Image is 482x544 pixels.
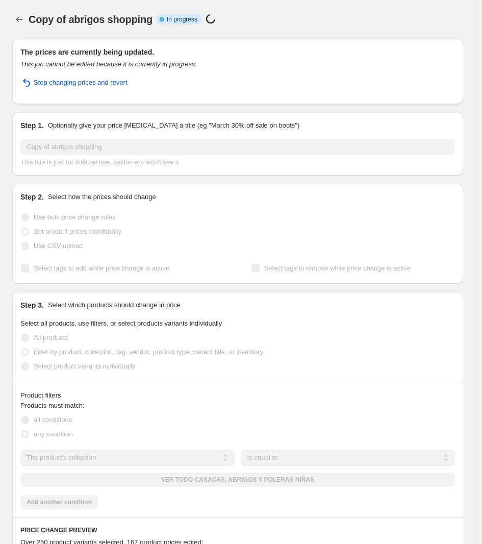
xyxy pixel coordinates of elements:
span: Copy of abrigos shopping [29,14,153,25]
span: Select all products, use filters, or select products variants individually [20,319,222,327]
p: Optionally give your price [MEDICAL_DATA] a title (eg "March 30% off sale on boots") [48,120,299,131]
span: Select tags to add while price change is active [34,264,169,272]
h2: Step 3. [20,300,44,310]
span: Filter by product, collection, tag, vendor, product type, variant title, or inventory [34,348,263,356]
span: all conditions [34,416,72,424]
span: Stop changing prices and revert [34,78,128,88]
div: Product filters [20,390,455,401]
h2: Step 2. [20,192,44,202]
button: Price change jobs [12,12,27,27]
span: All products [34,334,68,341]
span: Select tags to remove while price change is active [264,264,411,272]
span: Use CSV upload [34,242,83,250]
i: This job cannot be edited because it is currently in progress. [20,60,197,68]
span: Use bulk price change rules [34,213,115,221]
p: Select which products should change in price [48,300,181,310]
span: Select product variants individually [34,362,135,370]
button: Stop changing prices and revert [14,75,134,91]
h6: PRICE CHANGE PREVIEW [20,526,455,534]
span: In progress [167,15,197,23]
h2: Step 1. [20,120,44,131]
span: This title is just for internal use, customers won't see it [20,158,179,166]
p: Select how the prices should change [48,192,156,202]
span: Products must match: [20,402,85,409]
span: Set product prices individually [34,228,121,235]
span: any condition [34,430,73,438]
input: 30% off holiday sale [20,139,455,155]
h2: The prices are currently being updated. [20,47,455,57]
